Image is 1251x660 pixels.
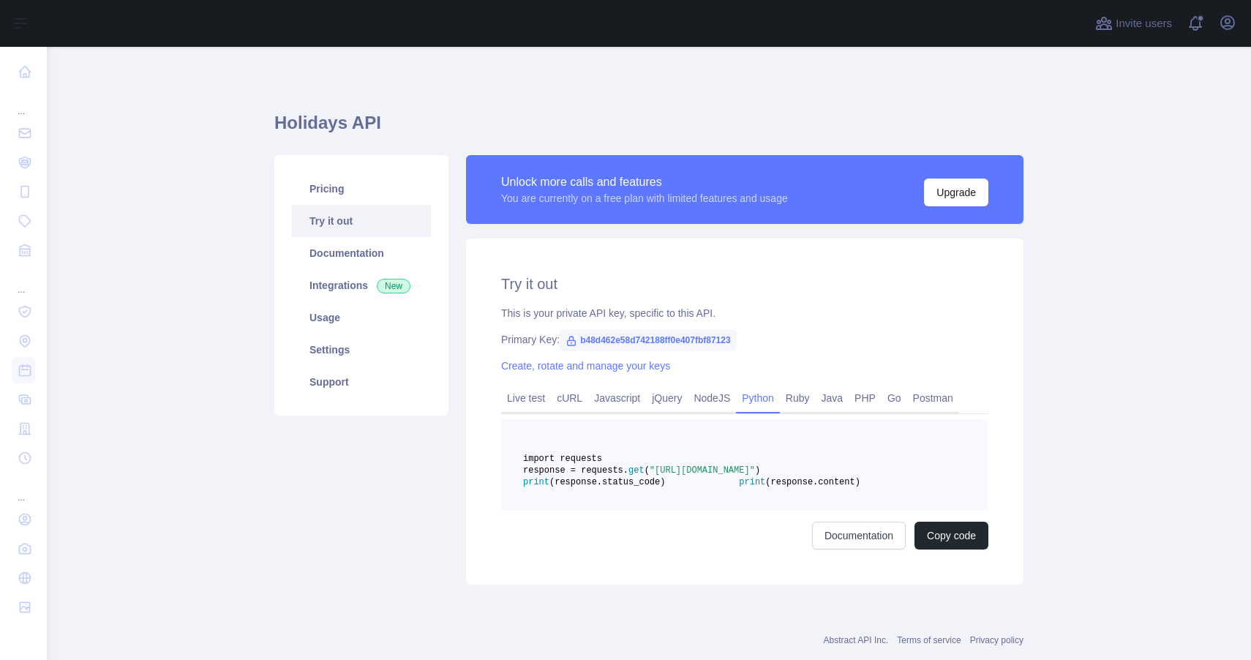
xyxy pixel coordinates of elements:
[377,279,410,293] span: New
[292,173,431,205] a: Pricing
[645,465,650,476] span: (
[551,386,588,410] a: cURL
[824,635,889,645] a: Abstract API Inc.
[292,334,431,366] a: Settings
[628,465,645,476] span: get
[523,454,602,464] span: import requests
[755,465,760,476] span: )
[816,386,849,410] a: Java
[501,173,788,191] div: Unlock more calls and features
[780,386,816,410] a: Ruby
[292,205,431,237] a: Try it out
[501,360,670,372] a: Create, rotate and manage your keys
[292,237,431,269] a: Documentation
[907,386,959,410] a: Postman
[501,332,988,347] div: Primary Key:
[12,88,35,117] div: ...
[560,329,736,351] span: b48d462e58d742188ff0e407fbf87123
[12,474,35,503] div: ...
[736,386,780,410] a: Python
[292,269,431,301] a: Integrations New
[549,477,665,487] span: (response.status_code)
[1116,15,1172,32] span: Invite users
[523,477,549,487] span: print
[646,386,688,410] a: jQuery
[501,191,788,206] div: You are currently on a free plan with limited features and usage
[1092,12,1175,35] button: Invite users
[970,635,1023,645] a: Privacy policy
[688,386,736,410] a: NodeJS
[588,386,646,410] a: Javascript
[812,522,906,550] a: Documentation
[924,179,988,206] button: Upgrade
[274,111,1023,146] h1: Holidays API
[882,386,907,410] a: Go
[849,386,882,410] a: PHP
[914,522,988,550] button: Copy code
[897,635,961,645] a: Terms of service
[292,301,431,334] a: Usage
[501,306,988,320] div: This is your private API key, specific to this API.
[523,465,628,476] span: response = requests.
[650,465,755,476] span: "[URL][DOMAIN_NAME]"
[739,477,765,487] span: print
[765,477,860,487] span: (response.content)
[501,386,551,410] a: Live test
[501,274,988,294] h2: Try it out
[12,266,35,296] div: ...
[292,366,431,398] a: Support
